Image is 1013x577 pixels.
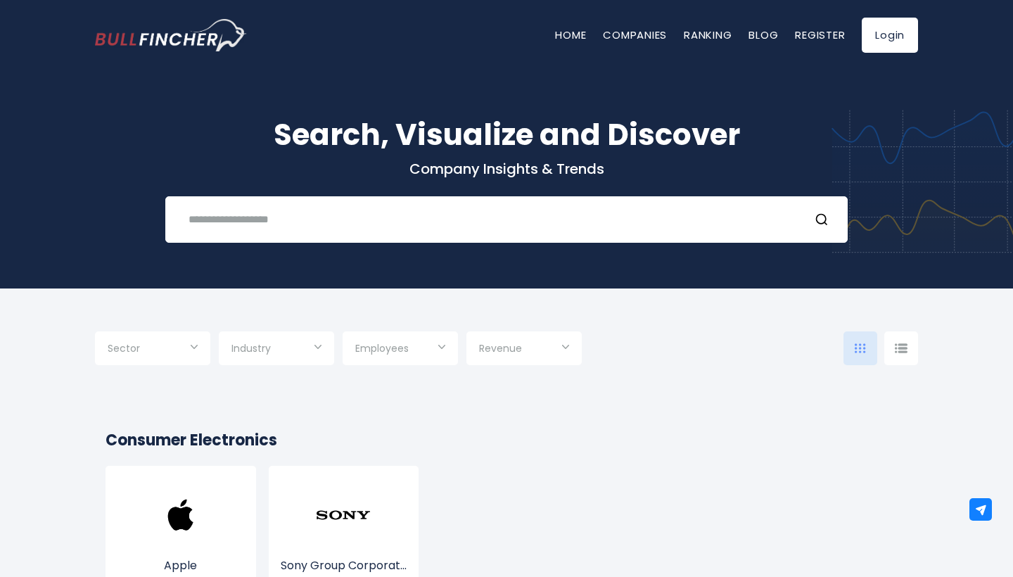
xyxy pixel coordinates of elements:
a: Ranking [684,27,732,42]
a: Login [862,18,918,53]
span: Industry [231,342,271,355]
input: Selection [479,337,569,362]
a: Home [555,27,586,42]
h2: Consumer Electronics [106,429,907,452]
img: icon-comp-list-view.svg [895,343,907,353]
button: Search [815,210,833,229]
a: Companies [603,27,667,42]
a: Blog [748,27,778,42]
img: AAPL.png [153,487,209,543]
a: Sony Group Corporat... [279,513,409,574]
p: Apple [116,557,246,574]
span: Employees [355,342,409,355]
a: Go to homepage [95,19,246,51]
input: Selection [108,337,198,362]
h1: Search, Visualize and Discover [95,113,918,157]
p: Sony Group Corporation [279,557,409,574]
a: Apple [116,513,246,574]
input: Selection [355,337,445,362]
a: Register [795,27,845,42]
img: icon-comp-grid.svg [855,343,866,353]
span: Revenue [479,342,522,355]
span: Sector [108,342,140,355]
p: Company Insights & Trends [95,160,918,178]
img: Bullfincher logo [95,19,247,51]
img: SONY.png [315,487,371,543]
input: Selection [231,337,321,362]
